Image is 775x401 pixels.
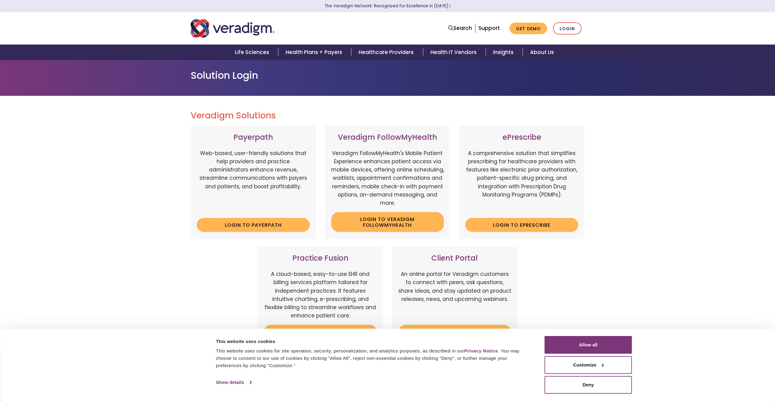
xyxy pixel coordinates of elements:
[398,254,511,263] h3: Client Portal
[264,325,377,339] a: Login to Practice Fusion
[545,376,632,394] button: Deny
[398,270,511,320] p: An online portal for Veradigm customers to connect with peers, ask questions, share ideas, and st...
[191,70,585,81] h1: Solution Login
[264,270,377,320] p: A cloud-based, easy-to-use EHR and billing services platform tailored for independent practices. ...
[216,338,531,345] div: This website uses cookies
[216,347,531,369] div: This website uses cookies for site operation, security, personalization, and analytics purposes, ...
[324,3,451,9] a: The Veradigm Network: Recognized for Excellence in [DATE]Learn More
[197,218,310,232] a: Login to Payerpath
[331,133,444,142] h3: Veradigm FollowMyHealth
[197,149,310,213] p: Web-based, user-friendly solutions that help providers and practice administrators enhance revenu...
[331,149,444,207] p: Veradigm FollowMyHealth's Mobile Patient Experience enhances patient access via mobile devices, o...
[448,3,451,9] span: Learn More
[464,348,498,353] a: Privacy Notice
[278,45,351,60] a: Health Plans + Payers
[486,45,523,60] a: Insights
[553,22,582,35] a: Login
[197,133,310,142] h3: Payerpath
[465,133,578,142] h3: ePrescribe
[545,336,632,354] button: Allow all
[465,149,578,213] p: A comprehensive solution that simplifies prescribing for healthcare providers with features like ...
[423,45,486,60] a: Health IT Vendors
[465,218,578,232] a: Login to ePrescribe
[478,24,500,32] a: Support
[191,18,275,38] img: Veradigm logo
[216,378,251,387] a: Show details
[545,356,632,374] button: Customize
[523,45,561,60] a: About Us
[264,254,377,263] h3: Practice Fusion
[351,45,423,60] a: Healthcare Providers
[448,24,472,32] a: Search
[510,23,547,34] a: Get Demo
[398,325,511,339] a: Login to Client Portal
[191,110,585,121] h2: Veradigm Solutions
[228,45,278,60] a: Life Sciences
[331,212,444,232] a: Login to Veradigm FollowMyHealth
